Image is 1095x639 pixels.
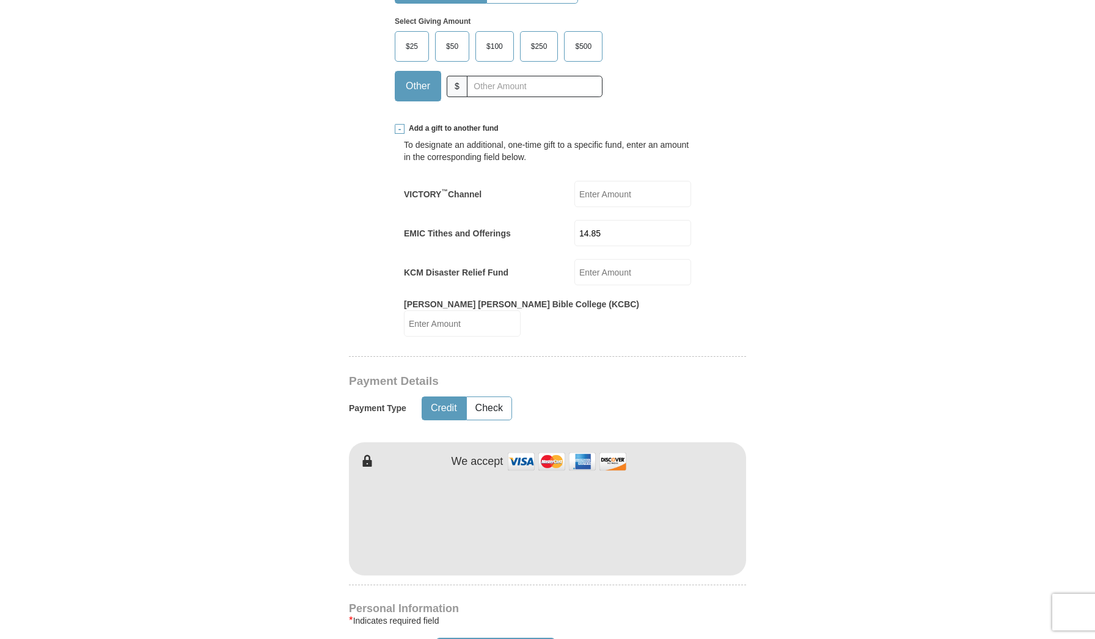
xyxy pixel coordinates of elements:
span: $100 [480,37,509,56]
span: $250 [525,37,554,56]
span: Other [400,77,436,95]
input: Enter Amount [574,220,691,246]
label: [PERSON_NAME] [PERSON_NAME] Bible College (KCBC) [404,298,639,310]
span: Add a gift to another fund [405,123,499,134]
h4: We accept [452,455,504,469]
button: Credit [422,397,466,420]
label: KCM Disaster Relief Fund [404,266,508,279]
label: EMIC Tithes and Offerings [404,227,511,239]
sup: ™ [441,188,448,195]
span: $25 [400,37,424,56]
span: $500 [569,37,598,56]
img: credit cards accepted [506,448,628,475]
div: To designate an additional, one-time gift to a specific fund, enter an amount in the correspondin... [404,139,691,163]
input: Enter Amount [404,310,521,337]
button: Check [467,397,511,420]
input: Enter Amount [574,181,691,207]
label: VICTORY Channel [404,188,482,200]
h4: Personal Information [349,604,746,613]
input: Enter Amount [574,259,691,285]
h5: Payment Type [349,403,406,414]
h3: Payment Details [349,374,661,389]
strong: Select Giving Amount [395,17,471,26]
input: Other Amount [467,76,602,97]
span: $ [447,76,467,97]
span: $50 [440,37,464,56]
div: Indicates required field [349,613,746,628]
